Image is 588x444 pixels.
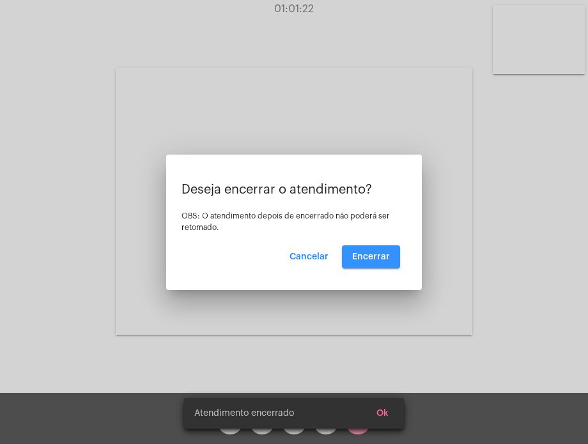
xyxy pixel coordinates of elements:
[352,252,390,261] span: Encerrar
[182,212,390,231] span: OBS: O atendimento depois de encerrado não poderá ser retomado.
[290,252,329,261] span: Cancelar
[182,183,406,197] p: Deseja encerrar o atendimento?
[194,407,294,420] span: Atendimento encerrado
[342,245,400,268] button: Encerrar
[279,245,339,268] button: Cancelar
[274,4,314,14] span: 01:01:22
[376,409,389,418] span: Ok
